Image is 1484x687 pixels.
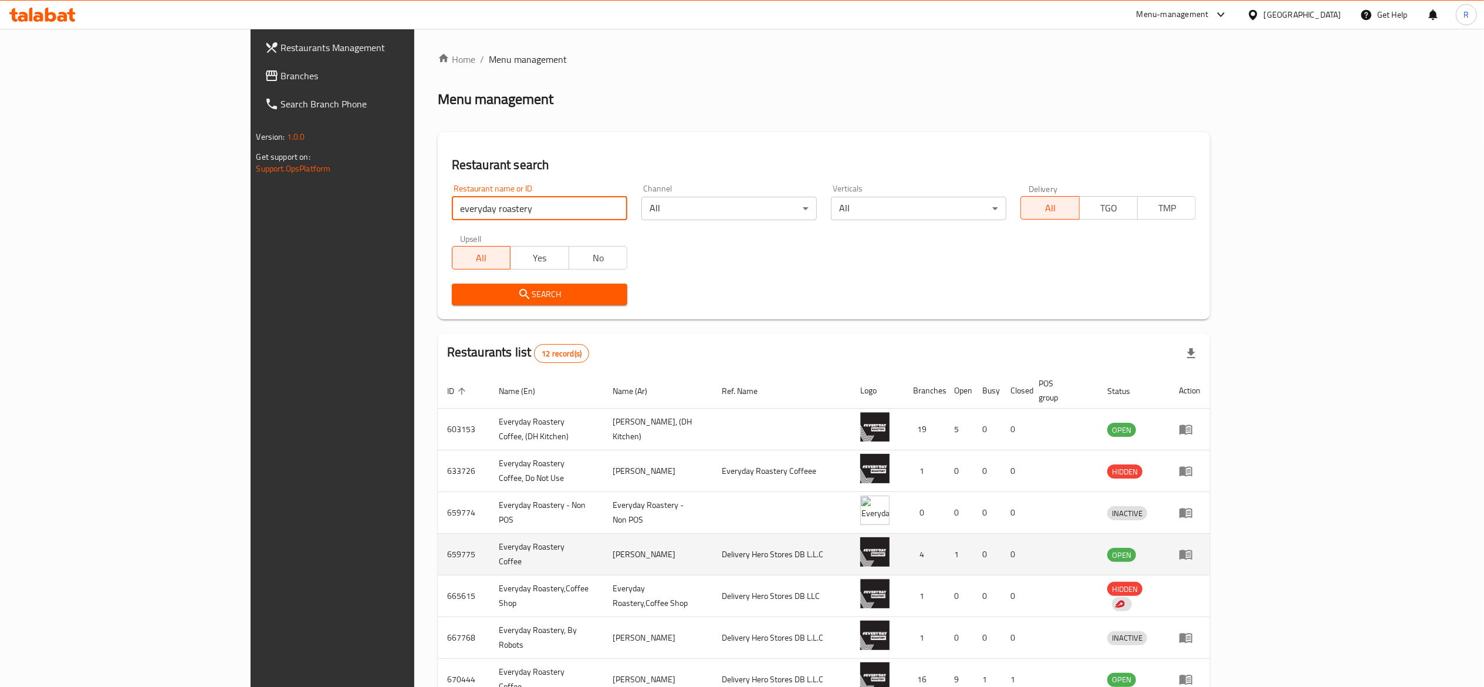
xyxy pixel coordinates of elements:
[1112,597,1132,611] div: Indicates that the vendor menu management has been moved to DH Catalog service
[1039,376,1084,405] span: POS group
[1179,631,1201,645] div: Menu
[460,234,482,243] label: Upsell
[713,617,851,659] td: Delivery Hero Stores DB L.L.C
[904,409,945,450] td: 19
[1026,200,1074,217] span: All
[1179,422,1201,436] div: Menu
[255,62,498,90] a: Branches
[1020,196,1079,220] button: All
[1107,631,1147,645] div: INACTIVE
[1084,200,1133,217] span: TGO
[713,450,851,492] td: Everyday Roastery Coffeee
[973,492,1001,534] td: 0
[904,617,945,659] td: 1
[973,617,1001,659] td: 0
[1001,409,1029,450] td: 0
[1107,582,1142,596] div: HIDDEN
[1107,548,1136,562] span: OPEN
[1001,450,1029,492] td: 0
[1137,196,1196,220] button: TMP
[255,33,498,62] a: Restaurants Management
[860,537,890,567] img: Everyday Roastery Coffee
[256,149,310,164] span: Get support on:
[603,450,713,492] td: [PERSON_NAME]
[457,250,506,267] span: All
[1001,534,1029,575] td: 0
[603,534,713,575] td: [PERSON_NAME]
[535,348,589,359] span: 12 record(s)
[860,621,890,650] img: Everyday Roastery, By Robots
[438,52,1211,66] nav: breadcrumb
[1107,465,1142,479] span: HIDDEN
[1107,423,1136,437] div: OPEN
[1107,423,1136,437] span: OPEN
[256,129,285,144] span: Version:
[945,575,973,617] td: 0
[603,575,713,617] td: Everyday Roastery,Coffee Shop
[447,384,469,398] span: ID
[1137,8,1209,22] div: Menu-management
[831,197,1006,220] div: All
[945,373,973,409] th: Open
[945,450,973,492] td: 0
[603,492,713,534] td: Everyday Roastery - Non POS
[603,617,713,659] td: [PERSON_NAME]
[489,409,603,450] td: Everyday Roastery Coffee, (DH Kitchen)
[1177,339,1205,368] div: Export file
[904,492,945,534] td: 0
[945,534,973,575] td: 1
[904,450,945,492] td: 1
[1107,631,1147,645] span: INACTIVE
[489,575,603,617] td: Everyday Roastery,Coffee Shop
[1179,464,1201,478] div: Menu
[499,384,550,398] span: Name (En)
[452,197,627,220] input: Search for restaurant name or ID..
[904,373,945,409] th: Branches
[534,344,589,363] div: Total records count
[569,246,627,270] button: No
[489,52,567,66] span: Menu management
[255,90,498,118] a: Search Branch Phone
[1107,673,1136,686] span: OPEN
[1107,464,1142,479] div: HIDDEN
[452,284,627,305] button: Search
[1264,8,1341,21] div: [GEOGRAPHIC_DATA]
[713,575,851,617] td: Delivery Hero Stores DB LLC
[256,161,331,176] a: Support.OpsPlatform
[722,384,773,398] span: Ref. Name
[973,373,1001,409] th: Busy
[1107,507,1147,520] span: INACTIVE
[1001,373,1029,409] th: Closed
[510,246,569,270] button: Yes
[613,384,662,398] span: Name (Ar)
[973,534,1001,575] td: 0
[904,534,945,575] td: 4
[713,534,851,575] td: Delivery Hero Stores DB L.L.C
[973,450,1001,492] td: 0
[1079,196,1138,220] button: TGO
[860,579,890,608] img: Everyday Roastery,Coffee Shop
[489,617,603,659] td: Everyday Roastery, By Robots
[489,534,603,575] td: Everyday Roastery Coffee
[452,246,511,270] button: All
[1463,8,1469,21] span: R
[1169,373,1210,409] th: Action
[1107,548,1136,562] div: OPEN
[904,575,945,617] td: 1
[641,197,817,220] div: All
[438,90,553,109] h2: Menu management
[489,492,603,534] td: Everyday Roastery - Non POS
[452,156,1196,174] h2: Restaurant search
[287,129,305,144] span: 1.0.0
[1107,673,1136,687] div: OPEN
[515,250,564,267] span: Yes
[945,409,973,450] td: 5
[860,412,890,442] img: Everyday Roastery Coffee, (DH Kitchen)
[973,409,1001,450] td: 0
[1029,184,1058,193] label: Delivery
[1001,492,1029,534] td: 0
[447,343,589,363] h2: Restaurants list
[461,287,618,302] span: Search
[1001,575,1029,617] td: 0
